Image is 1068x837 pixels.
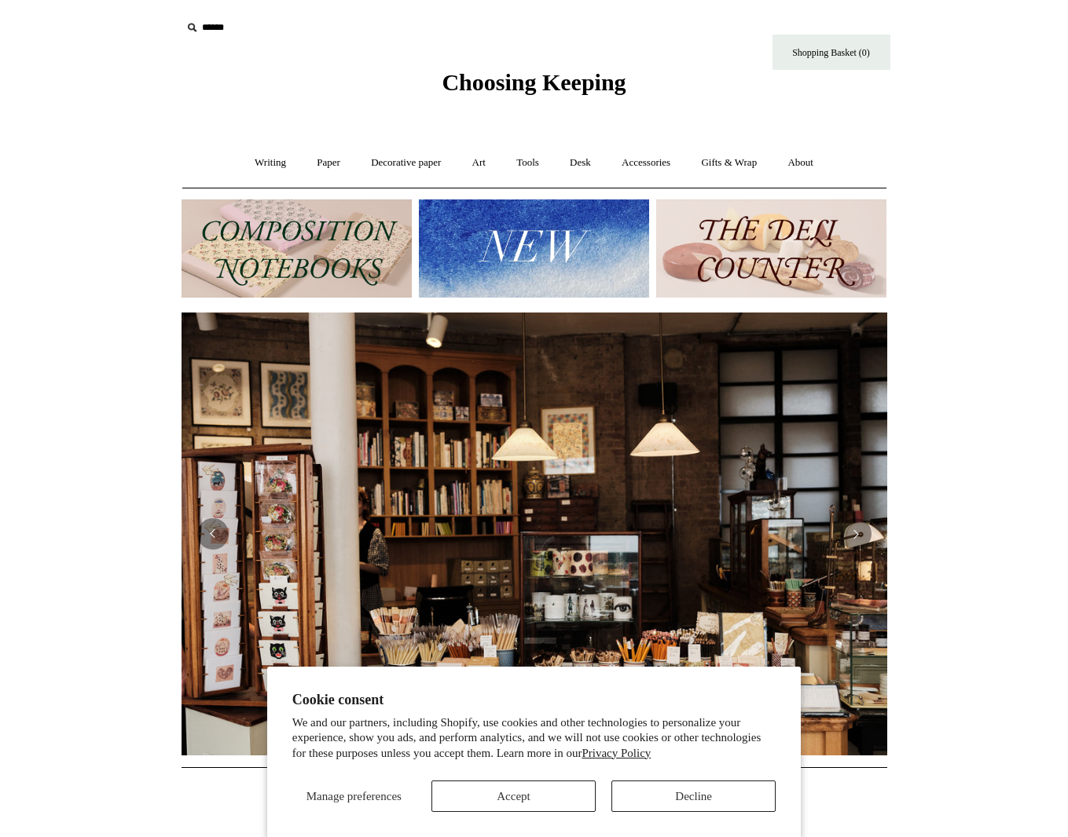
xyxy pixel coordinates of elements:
[240,142,300,184] a: Writing
[292,692,776,708] h2: Cookie consent
[431,780,596,812] button: Accept
[292,780,416,812] button: Manage preferences
[182,313,887,755] img: 20250131 INSIDE OF THE SHOP.jpg__PID:b9484a69-a10a-4bde-9e8d-1408d3d5e6ad
[556,142,605,184] a: Desk
[773,35,890,70] a: Shopping Basket (0)
[303,142,354,184] a: Paper
[306,790,402,802] span: Manage preferences
[656,199,886,298] img: The Deli Counter
[442,69,626,95] span: Choosing Keeping
[292,715,776,762] p: We and our partners, including Shopify, use cookies and other technologies to personalize your ex...
[840,518,872,550] button: Next
[442,82,626,93] a: Choosing Keeping
[502,142,553,184] a: Tools
[687,142,771,184] a: Gifts & Wrap
[582,747,651,759] a: Privacy Policy
[357,142,455,184] a: Decorative paper
[458,142,500,184] a: Art
[182,199,412,298] img: 202302 Composition ledgers.jpg__PID:69722ee6-fa44-49dd-a067-31375e5d54ec
[419,199,649,298] img: New.jpg__PID:f73bdf93-380a-4a35-bcfe-7823039498e1
[773,142,828,184] a: About
[607,142,684,184] a: Accessories
[197,518,229,550] button: Previous
[611,780,776,812] button: Decline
